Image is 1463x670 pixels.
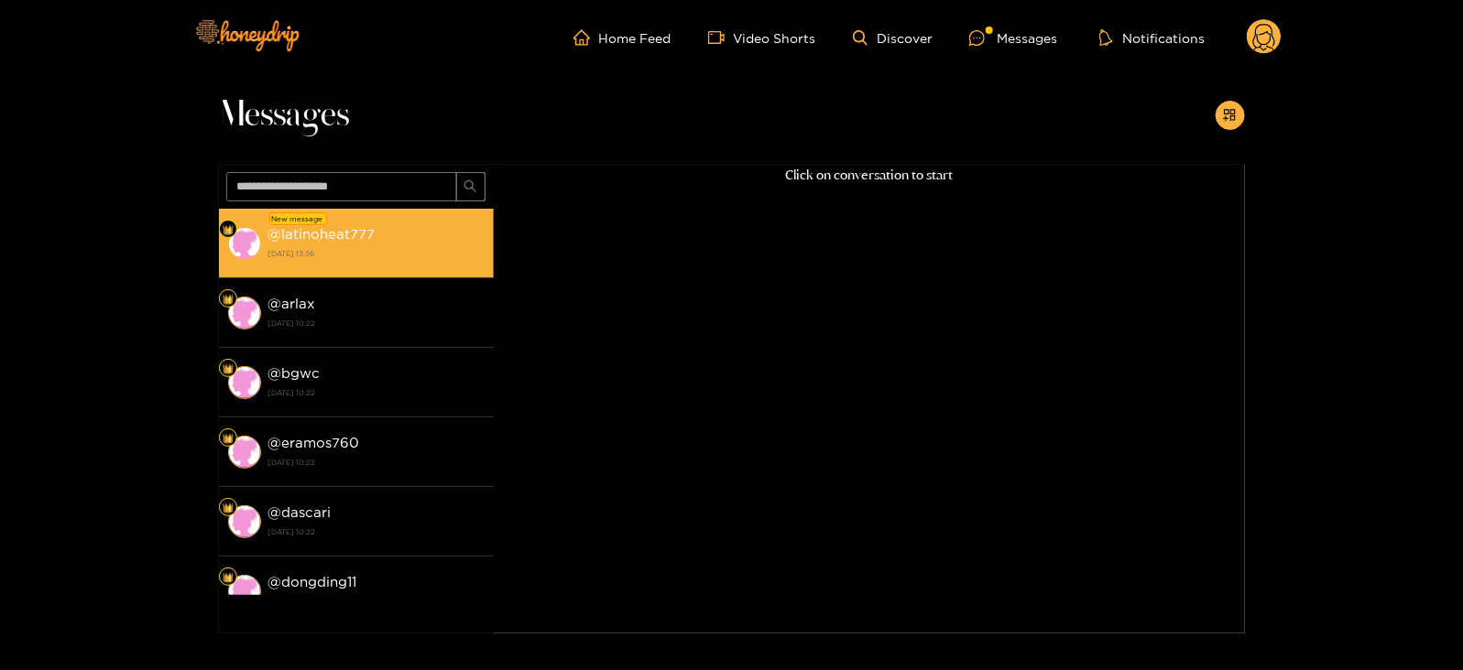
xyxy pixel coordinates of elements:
span: home [573,29,599,46]
p: Click on conversation to start [494,165,1245,186]
img: conversation [228,575,261,608]
a: Home Feed [573,29,671,46]
img: Fan Level [223,433,234,444]
strong: [DATE] 13:36 [268,245,485,262]
strong: [DATE] 10:22 [268,384,485,401]
img: conversation [228,297,261,330]
img: Fan Level [223,224,234,235]
img: Fan Level [223,294,234,305]
strong: [DATE] 10:22 [268,315,485,331]
strong: [DATE] 10:22 [268,524,485,540]
strong: @ eramos760 [268,435,360,450]
img: Fan Level [223,572,234,583]
button: search [456,172,486,201]
a: Discover [853,30,933,46]
img: conversation [228,227,261,260]
strong: @ bgwc [268,365,321,381]
span: video-camera [708,29,734,46]
img: Fan Level [223,502,234,513]
img: Fan Level [223,363,234,374]
strong: @ dascari [268,504,332,520]
span: Messages [219,93,350,137]
div: Messages [969,27,1057,49]
div: New message [269,212,327,225]
img: conversation [228,505,261,538]
strong: [DATE] 10:22 [268,593,485,610]
strong: [DATE] 10:22 [268,454,485,470]
button: appstore-add [1216,101,1245,130]
button: Notifications [1094,28,1210,47]
span: appstore-add [1223,108,1237,124]
strong: @ arlax [268,296,316,311]
span: search [464,179,477,195]
a: Video Shorts [708,29,816,46]
img: conversation [228,366,261,399]
strong: @ latinoheat777 [268,226,376,242]
strong: @ dongding11 [268,574,357,589]
img: conversation [228,436,261,469]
